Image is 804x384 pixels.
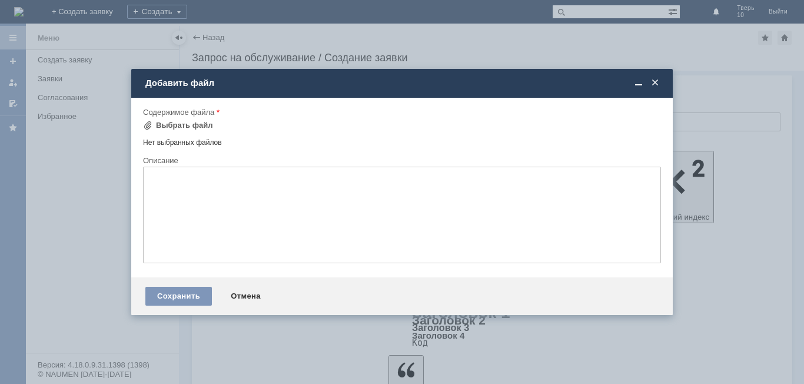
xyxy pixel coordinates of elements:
div: Добавить файл [145,78,661,88]
div: Выбрать файл [156,121,213,130]
div: Нет выбранных файлов [143,134,661,147]
div: Прошу удалить оч [5,5,172,14]
div: Содержимое файла [143,108,659,116]
span: Свернуть (Ctrl + M) [633,78,644,88]
div: Описание [143,157,659,164]
span: Закрыть [649,78,661,88]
